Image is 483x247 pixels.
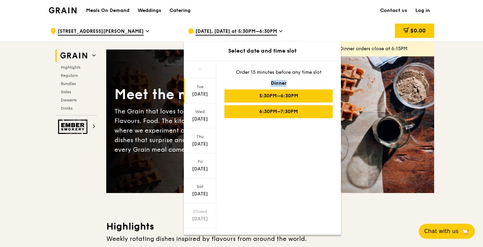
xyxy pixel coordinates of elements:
[419,224,475,239] button: Chat with us🦙
[58,28,144,36] span: [STREET_ADDRESS][PERSON_NAME]
[86,7,129,14] h1: Meals On Demand
[58,50,89,62] img: Grain web logo
[461,227,469,235] span: 🦙
[376,0,411,21] a: Contact us
[195,28,277,36] span: [DATE], [DATE] at 5:30PM–6:30PM
[49,7,77,13] img: Grain
[61,65,80,70] span: Highlights
[185,141,215,148] div: [DATE]
[185,166,215,173] div: [DATE]
[106,234,434,244] div: Weekly rotating dishes inspired by flavours from around the world.
[410,27,426,34] span: $0.00
[185,191,215,197] div: [DATE]
[340,45,429,52] div: Dinner orders close at 6:15PM
[61,98,77,102] span: Desserts
[411,0,434,21] a: Log in
[224,90,333,102] div: 5:30PM–6:30PM
[185,159,215,164] div: Fri
[184,47,341,55] div: Select date and time slot
[185,84,215,90] div: Tue
[61,73,78,78] span: Regulars
[134,0,165,21] a: Weddings
[114,107,270,154] div: The Grain that loves to play. With ingredients. Flavours. Food. The kitchen is our happy place, w...
[224,80,333,87] div: Dinner
[169,0,191,21] div: Catering
[138,0,161,21] div: Weddings
[185,184,215,189] div: Sat
[106,220,434,233] h3: Highlights
[185,109,215,114] div: Wed
[61,106,72,111] span: Drinks
[114,85,270,104] div: Meet the new Grain
[185,134,215,139] div: Thu
[185,216,215,222] div: [DATE]
[185,234,215,239] div: Mon
[61,90,71,94] span: Sides
[224,69,333,76] div: Order 15 minutes before any time slot
[58,120,89,134] img: Ember Smokery web logo
[185,209,215,214] div: Closed
[185,91,215,98] div: [DATE]
[424,227,458,235] span: Chat with us
[165,0,195,21] a: Catering
[224,105,333,118] div: 6:30PM–7:30PM
[185,116,215,123] div: [DATE]
[61,81,76,86] span: Bundles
